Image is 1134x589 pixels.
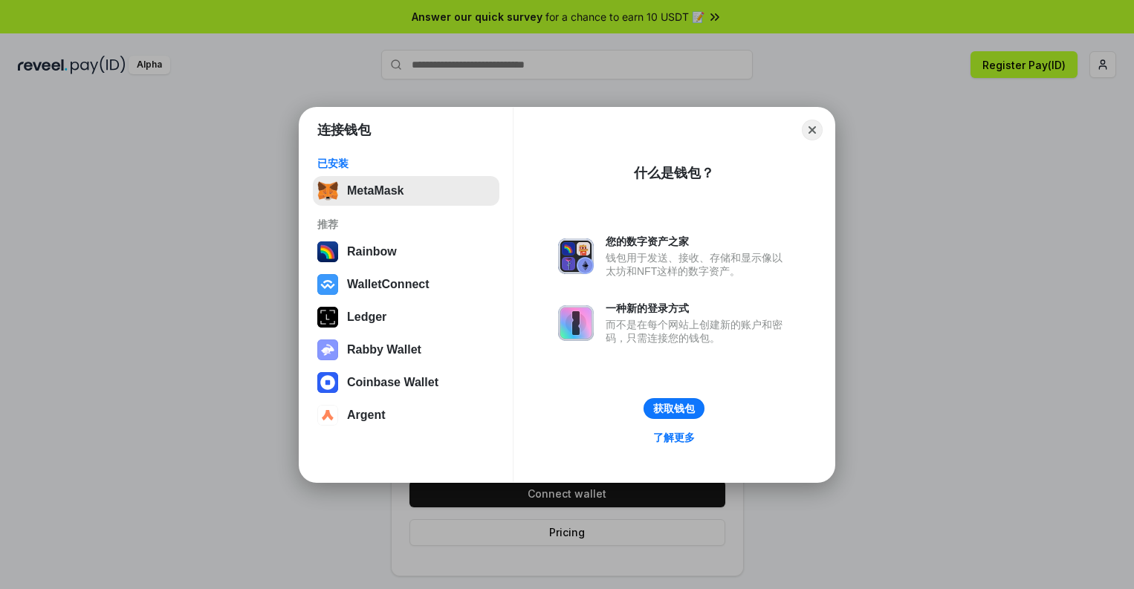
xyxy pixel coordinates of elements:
button: Argent [313,400,499,430]
img: svg+xml,%3Csvg%20xmlns%3D%22http%3A%2F%2Fwww.w3.org%2F2000%2Fsvg%22%20fill%3D%22none%22%20viewBox... [317,339,338,360]
img: svg+xml,%3Csvg%20width%3D%22120%22%20height%3D%22120%22%20viewBox%3D%220%200%20120%20120%22%20fil... [317,241,338,262]
div: 钱包用于发送、接收、存储和显示像以太坊和NFT这样的数字资产。 [606,251,790,278]
div: 获取钱包 [653,402,695,415]
button: WalletConnect [313,270,499,299]
div: 了解更多 [653,431,695,444]
button: Rainbow [313,237,499,267]
img: svg+xml,%3Csvg%20xmlns%3D%22http%3A%2F%2Fwww.w3.org%2F2000%2Fsvg%22%20fill%3D%22none%22%20viewBox... [558,305,594,341]
div: 您的数字资产之家 [606,235,790,248]
div: MetaMask [347,184,404,198]
a: 了解更多 [644,428,704,447]
button: MetaMask [313,176,499,206]
button: 获取钱包 [644,398,704,419]
div: Coinbase Wallet [347,376,438,389]
button: Rabby Wallet [313,335,499,365]
div: WalletConnect [347,278,430,291]
div: 已安装 [317,157,495,170]
button: Close [802,120,823,140]
button: Ledger [313,302,499,332]
img: svg+xml,%3Csvg%20width%3D%2228%22%20height%3D%2228%22%20viewBox%3D%220%200%2028%2028%22%20fill%3D... [317,274,338,295]
img: svg+xml,%3Csvg%20fill%3D%22none%22%20height%3D%2233%22%20viewBox%3D%220%200%2035%2033%22%20width%... [317,180,338,201]
div: Argent [347,409,386,422]
button: Coinbase Wallet [313,368,499,397]
div: Rabby Wallet [347,343,421,357]
img: svg+xml,%3Csvg%20width%3D%2228%22%20height%3D%2228%22%20viewBox%3D%220%200%2028%2028%22%20fill%3D... [317,372,338,393]
img: svg+xml,%3Csvg%20width%3D%2228%22%20height%3D%2228%22%20viewBox%3D%220%200%2028%2028%22%20fill%3D... [317,405,338,426]
div: 推荐 [317,218,495,231]
img: svg+xml,%3Csvg%20xmlns%3D%22http%3A%2F%2Fwww.w3.org%2F2000%2Fsvg%22%20width%3D%2228%22%20height%3... [317,307,338,328]
div: 什么是钱包？ [634,164,714,182]
div: Ledger [347,310,386,324]
h1: 连接钱包 [317,121,371,139]
div: 一种新的登录方式 [606,302,790,315]
div: Rainbow [347,245,397,258]
img: svg+xml,%3Csvg%20xmlns%3D%22http%3A%2F%2Fwww.w3.org%2F2000%2Fsvg%22%20fill%3D%22none%22%20viewBox... [558,238,594,274]
div: 而不是在每个网站上创建新的账户和密码，只需连接您的钱包。 [606,318,790,345]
